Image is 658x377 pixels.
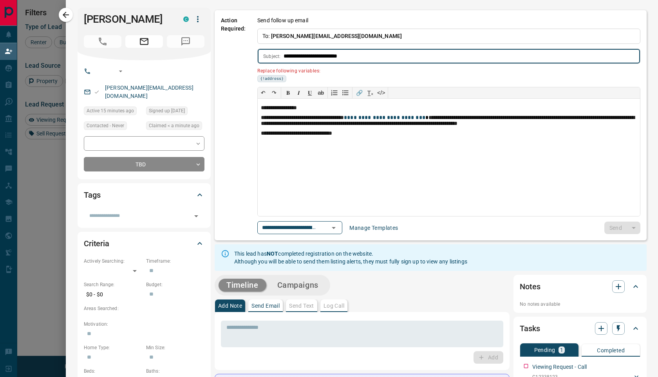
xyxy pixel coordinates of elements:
p: Completed [597,348,625,353]
p: $0 - $0 [84,288,142,301]
button: Open [116,67,125,76]
button: Numbered list [329,87,340,98]
button: Campaigns [269,279,326,292]
button: </> [376,87,387,98]
p: Action Required: [221,16,246,234]
button: 𝐔 [304,87,315,98]
div: split button [604,222,641,234]
p: Budget: [146,281,204,288]
span: Signed up [DATE] [149,107,185,115]
span: Claimed < a minute ago [149,122,199,130]
strong: NOT [267,251,278,257]
p: Search Range: [84,281,142,288]
div: TBD [84,157,204,171]
button: ↷ [269,87,280,98]
h2: Notes [520,280,540,293]
button: Timeline [219,279,266,292]
p: No notes available [520,301,640,308]
h2: Tags [84,189,100,201]
div: Tasks [520,319,640,338]
p: Subject: [263,53,280,60]
p: To: [257,29,640,44]
div: condos.ca [183,16,189,22]
p: Replace following variables: [257,65,635,75]
h2: Criteria [84,237,109,250]
span: No Number [167,35,204,48]
button: Open [191,211,202,222]
span: Email [125,35,163,48]
button: ab [315,87,326,98]
div: Sat Dec 09 2023 [146,106,204,117]
span: Active 15 minutes ago [87,107,134,115]
p: Send follow up email [257,16,308,25]
button: Open [328,222,339,233]
div: Notes [520,277,640,296]
button: 𝐁 [282,87,293,98]
div: Criteria [84,234,204,253]
div: Mon Aug 18 2025 [84,106,142,117]
p: Baths: [146,368,204,375]
div: This lead has completed registration on the website. Although you will be able to send them listi... [234,247,467,269]
button: 🔗 [354,87,365,98]
div: Tags [84,186,204,204]
p: Viewing Request - Call [532,363,587,371]
svg: Email Valid [94,89,99,95]
p: Areas Searched: [84,305,204,312]
p: Send Email [251,303,280,308]
a: [PERSON_NAME][EMAIL_ADDRESS][DOMAIN_NAME] [105,85,193,99]
span: [PERSON_NAME][EMAIL_ADDRESS][DOMAIN_NAME] [271,33,402,39]
p: Motivation: [84,321,204,328]
span: No Number [84,35,121,48]
p: Actively Searching: [84,258,142,265]
p: Timeframe: [146,258,204,265]
s: ab [318,90,324,96]
p: 1 [560,347,563,353]
button: Bullet list [340,87,351,98]
p: Min Size: [146,344,204,351]
button: 𝑰 [293,87,304,98]
span: Contacted - Never [87,122,124,130]
h1: [PERSON_NAME] [84,13,172,25]
p: Beds: [84,368,142,375]
button: T̲ₓ [365,87,376,98]
button: ↶ [258,87,269,98]
h2: Tasks [520,322,540,335]
button: Manage Templates [345,222,403,234]
span: {!address} [260,76,284,82]
span: 𝐔 [308,90,312,96]
div: Mon Aug 18 2025 [146,121,204,132]
p: Pending [534,347,555,353]
p: Home Type: [84,344,142,351]
p: Add Note [218,303,242,308]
